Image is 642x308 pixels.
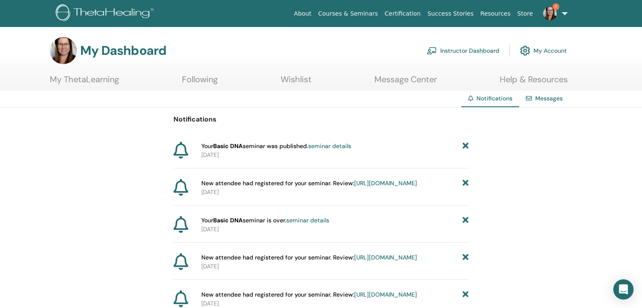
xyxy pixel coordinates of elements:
div: Open Intercom Messenger [613,279,634,300]
img: chalkboard-teacher.svg [427,47,437,54]
a: Help & Resources [500,74,568,91]
a: Instructor Dashboard [427,41,499,60]
p: Notifications [173,114,469,124]
span: New attendee had registered for your seminar. Review: [201,290,417,299]
a: [URL][DOMAIN_NAME] [354,179,417,187]
span: New attendee had registered for your seminar. Review: [201,253,417,262]
a: [URL][DOMAIN_NAME] [354,254,417,261]
a: Courses & Seminars [315,6,382,22]
a: [URL][DOMAIN_NAME] [354,291,417,298]
a: My Account [520,41,567,60]
span: 1 [553,3,559,10]
a: My ThetaLearning [50,74,119,91]
a: Message Center [374,74,437,91]
strong: Basic DNA [213,142,243,150]
a: About [290,6,314,22]
a: Store [514,6,536,22]
p: [DATE] [201,262,469,271]
img: cog.svg [520,43,530,58]
h3: My Dashboard [80,43,166,58]
a: seminar details [308,142,351,150]
a: Wishlist [281,74,312,91]
img: default.jpg [50,37,77,64]
strong: Basic DNA [213,216,243,224]
a: Following [182,74,218,91]
p: [DATE] [201,225,469,234]
img: default.jpg [543,7,557,20]
a: Success Stories [424,6,477,22]
a: Certification [381,6,424,22]
a: Messages [535,95,563,102]
span: Notifications [477,95,512,102]
span: Your seminar is over. [201,216,329,225]
img: logo.png [56,4,157,23]
p: [DATE] [201,151,469,159]
a: seminar details [286,216,329,224]
span: New attendee had registered for your seminar. Review: [201,179,417,188]
span: Your seminar was published. [201,142,351,151]
a: Resources [477,6,514,22]
p: [DATE] [201,188,469,197]
p: [DATE] [201,299,469,308]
